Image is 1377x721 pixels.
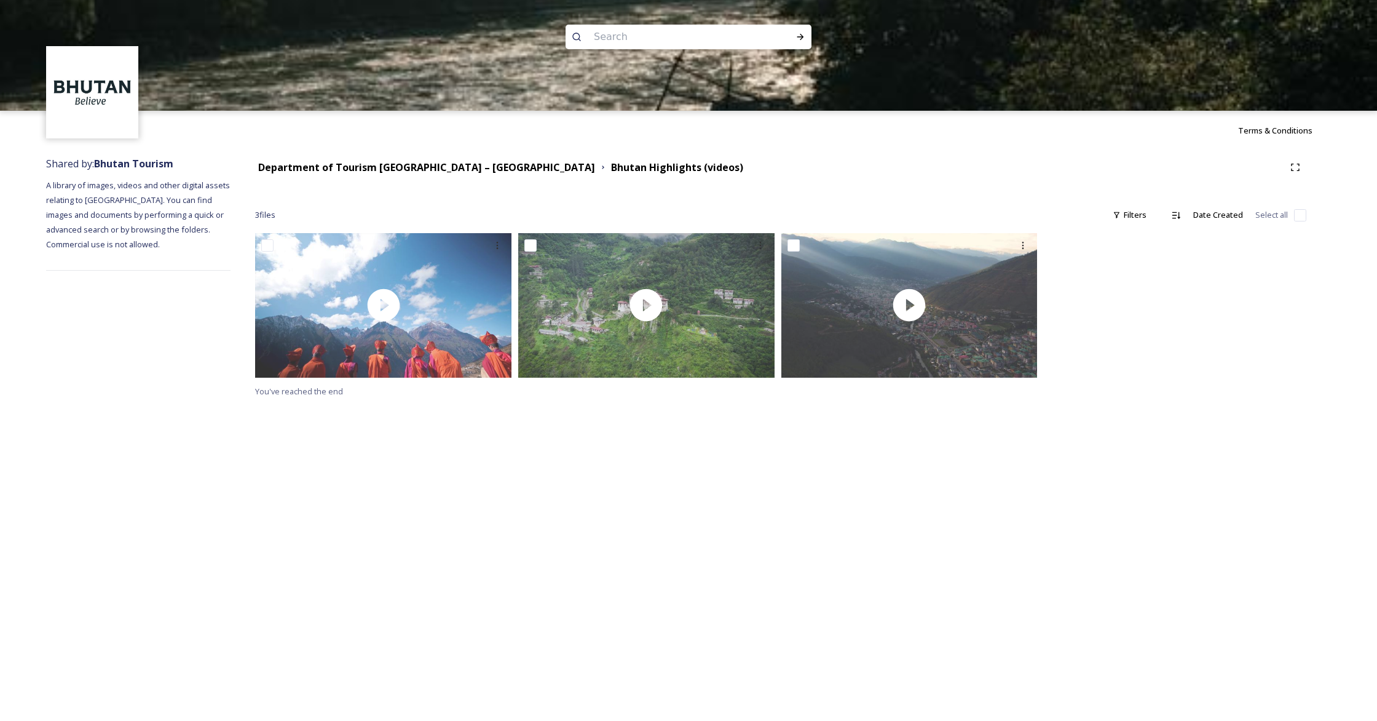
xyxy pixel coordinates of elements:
[588,23,756,50] input: Search
[255,386,343,397] span: You've reached the end
[781,233,1038,378] img: thumbnail
[1187,203,1249,227] div: Date Created
[518,233,775,378] img: thumbnail
[1107,203,1153,227] div: Filters
[255,233,511,378] img: thumbnail
[48,48,137,137] img: BT_Logo_BB_Lockup_CMYK_High%2520Res.jpg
